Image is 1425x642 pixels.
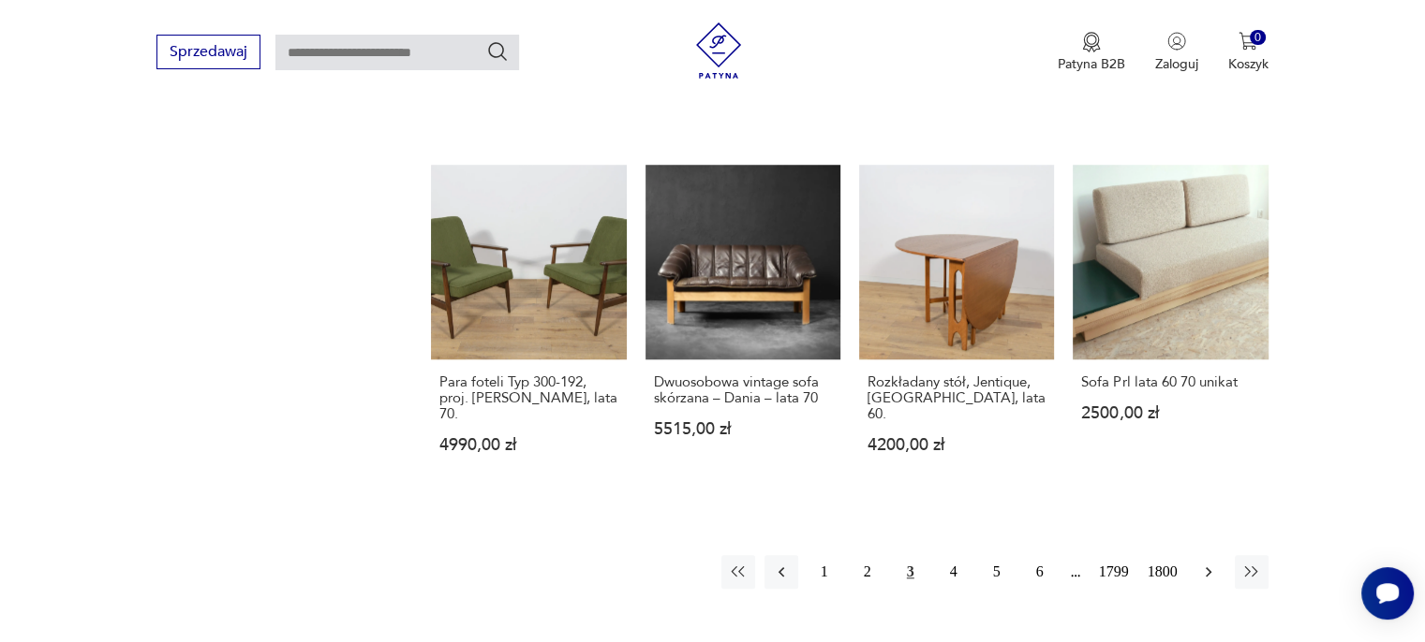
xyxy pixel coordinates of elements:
[646,165,840,489] a: Dwuosobowa vintage sofa skórzana – Dania – lata 70Dwuosobowa vintage sofa skórzana – Dania – lata...
[690,22,747,79] img: Patyna - sklep z meblami i dekoracjami vintage
[1228,32,1269,73] button: 0Koszyk
[1081,374,1259,390] h3: Sofa Prl lata 60 70 unikat
[1073,165,1268,489] a: Sofa Prl lata 60 70 unikatSofa Prl lata 60 70 unikat2500,00 zł
[1058,32,1125,73] a: Ikona medaluPatyna B2B
[1155,32,1198,73] button: Zaloguj
[851,555,884,589] button: 2
[654,421,832,437] p: 5515,00 zł
[937,555,971,589] button: 4
[980,555,1014,589] button: 5
[1239,32,1257,51] img: Ikona koszyka
[439,437,617,453] p: 4990,00 zł
[439,374,617,422] h3: Para foteli Typ 300-192, proj. [PERSON_NAME], lata 70.
[1250,30,1266,46] div: 0
[859,165,1054,489] a: Rozkładany stół, Jentique, Wielka Brytania, lata 60.Rozkładany stół, Jentique, [GEOGRAPHIC_DATA],...
[1023,555,1057,589] button: 6
[1058,55,1125,73] p: Patyna B2B
[1167,32,1186,51] img: Ikonka użytkownika
[1081,405,1259,421] p: 2500,00 zł
[1155,55,1198,73] p: Zaloguj
[868,374,1046,422] h3: Rozkładany stół, Jentique, [GEOGRAPHIC_DATA], lata 60.
[808,555,841,589] button: 1
[1361,567,1414,620] iframe: Smartsupp widget button
[1082,32,1101,52] img: Ikona medalu
[1058,32,1125,73] button: Patyna B2B
[431,165,626,489] a: Para foteli Typ 300-192, proj. J. Kędziorek, lata 70.Para foteli Typ 300-192, proj. [PERSON_NAME]...
[156,35,260,69] button: Sprzedawaj
[1143,555,1182,589] button: 1800
[1094,555,1134,589] button: 1799
[156,47,260,60] a: Sprzedawaj
[1228,55,1269,73] p: Koszyk
[868,437,1046,453] p: 4200,00 zł
[654,374,832,406] h3: Dwuosobowa vintage sofa skórzana – Dania – lata 70
[894,555,928,589] button: 3
[486,40,509,63] button: Szukaj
